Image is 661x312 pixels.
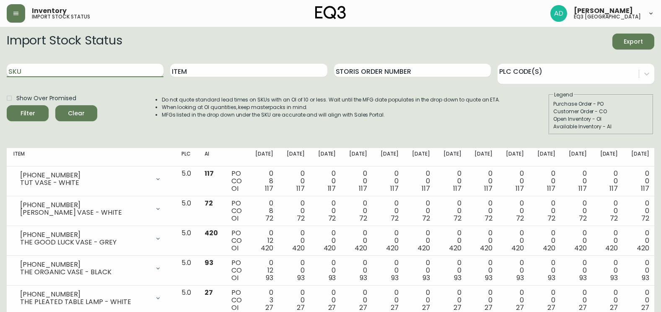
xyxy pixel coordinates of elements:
[547,213,555,223] span: 72
[62,108,91,119] span: Clear
[205,198,213,208] span: 72
[175,196,198,226] td: 5.0
[548,273,555,283] span: 93
[485,213,493,223] span: 72
[454,213,461,223] span: 72
[175,226,198,256] td: 5.0
[287,259,305,282] div: 0 0
[553,91,574,99] legend: Legend
[516,273,524,283] span: 93
[255,259,273,282] div: 0 12
[342,148,374,166] th: [DATE]
[7,105,49,121] button: Filter
[631,200,649,222] div: 0 0
[297,213,305,223] span: 72
[443,200,461,222] div: 0 0
[499,148,531,166] th: [DATE]
[569,229,587,252] div: 0 0
[511,243,524,253] span: 420
[205,288,213,297] span: 27
[443,289,461,312] div: 0 0
[625,148,656,166] th: [DATE]
[553,115,649,123] div: Open Inventory - OI
[612,34,654,49] button: Export
[198,148,225,166] th: AI
[255,229,273,252] div: 0 12
[318,170,336,192] div: 0 0
[55,105,97,121] button: Clear
[374,148,405,166] th: [DATE]
[516,213,524,223] span: 72
[21,108,35,119] div: Filter
[20,239,150,246] div: THE GOOD LUCK VASE - GREY
[631,170,649,192] div: 0 0
[13,200,168,218] div: [PHONE_NUMBER][PERSON_NAME] VASE - WHITE
[13,259,168,278] div: [PHONE_NUMBER]THE ORGANIC VASE - BLACK
[569,289,587,312] div: 0 0
[453,184,461,193] span: 117
[175,148,198,166] th: PLC
[553,100,649,108] div: Purchase Order - PO
[537,200,555,222] div: 0 0
[162,104,500,111] li: When looking at OI quantities, keep masterpacks in mind.
[266,273,273,283] span: 93
[506,259,524,282] div: 0 0
[423,273,430,283] span: 93
[255,289,273,312] div: 0 3
[287,289,305,312] div: 0 0
[231,273,238,283] span: OI
[329,273,336,283] span: 93
[328,184,336,193] span: 117
[255,170,273,192] div: 0 8
[474,259,493,282] div: 0 0
[381,200,399,222] div: 0 0
[480,243,493,253] span: 420
[547,184,555,193] span: 117
[537,259,555,282] div: 0 0
[516,184,524,193] span: 117
[381,170,399,192] div: 0 0
[569,259,587,282] div: 0 0
[255,200,273,222] div: 0 8
[390,184,399,193] span: 117
[318,200,336,222] div: 0 0
[231,229,242,252] div: PO CO
[506,170,524,192] div: 0 0
[13,229,168,248] div: [PHONE_NUMBER]THE GOOD LUCK VASE - GREY
[249,148,280,166] th: [DATE]
[412,229,430,252] div: 0 0
[579,273,587,283] span: 93
[205,228,218,238] span: 420
[594,148,625,166] th: [DATE]
[205,169,214,178] span: 117
[261,243,273,253] span: 420
[443,170,461,192] div: 0 0
[13,289,168,307] div: [PHONE_NUMBER]THE PLEATED TABLE LAMP - WHITE
[20,231,150,239] div: [PHONE_NUMBER]
[231,289,242,312] div: PO CO
[609,184,618,193] span: 117
[474,170,493,192] div: 0 0
[454,273,461,283] span: 93
[231,170,242,192] div: PO CO
[328,213,336,223] span: 72
[405,148,437,166] th: [DATE]
[579,213,587,223] span: 72
[359,213,367,223] span: 72
[641,213,649,223] span: 72
[324,243,336,253] span: 420
[318,229,336,252] div: 0 0
[485,273,493,283] span: 93
[412,200,430,222] div: 0 0
[531,148,562,166] th: [DATE]
[443,259,461,282] div: 0 0
[468,148,499,166] th: [DATE]
[474,229,493,252] div: 0 0
[610,273,618,283] span: 93
[600,170,618,192] div: 0 0
[20,261,150,268] div: [PHONE_NUMBER]
[631,289,649,312] div: 0 0
[381,289,399,312] div: 0 0
[231,184,238,193] span: OI
[417,243,430,253] span: 420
